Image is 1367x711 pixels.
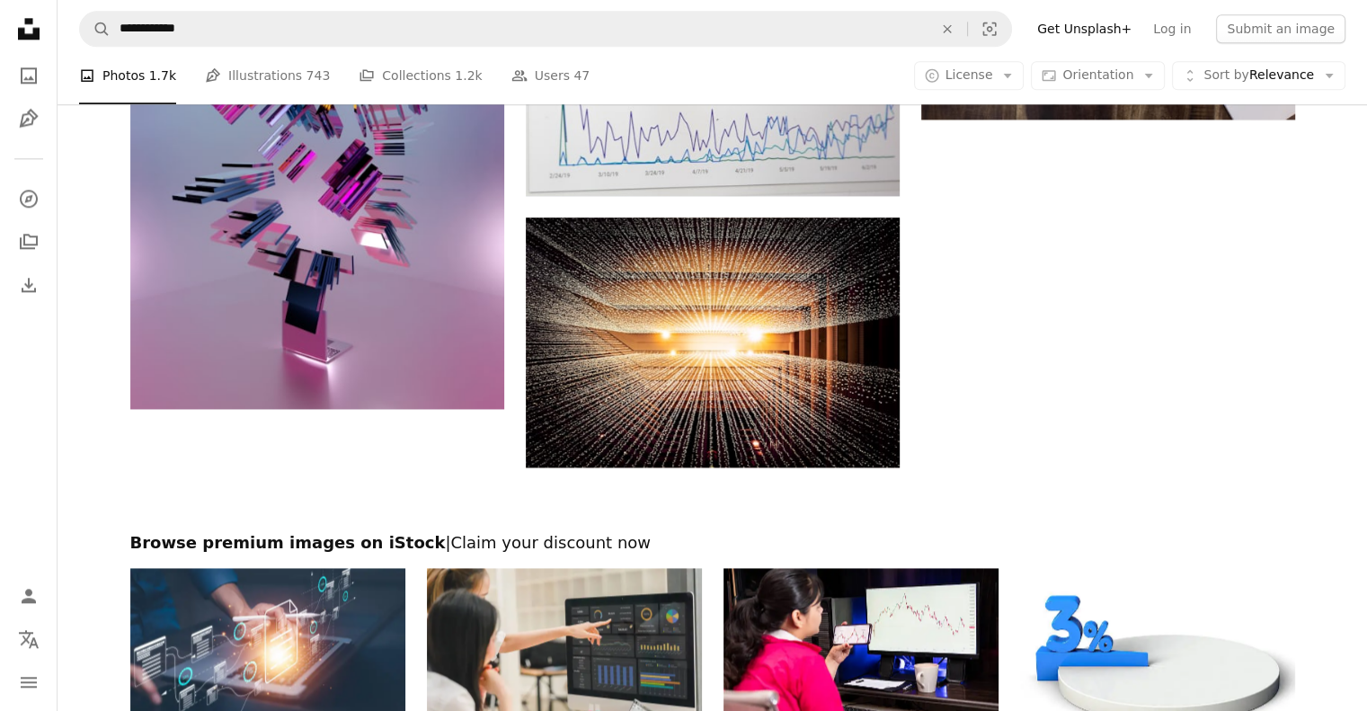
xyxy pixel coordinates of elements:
span: Relevance [1203,67,1314,84]
button: Orientation [1031,61,1165,90]
span: Orientation [1062,67,1133,82]
a: Log in / Sign up [11,578,47,614]
span: 47 [573,66,590,85]
a: worm's eye-view photography of ceiling [526,334,900,351]
a: Users 47 [511,47,590,104]
span: 1.2k [455,66,482,85]
a: Log in [1142,14,1202,43]
a: Photos [11,58,47,93]
h2: Browse premium images on iStock [130,532,1295,554]
a: Illustrations 743 [205,47,330,104]
span: Sort by [1203,67,1248,82]
form: Find visuals sitewide [79,11,1012,47]
span: 743 [306,66,331,85]
button: Clear [928,12,967,46]
span: License [945,67,993,82]
a: Illustrations [11,101,47,137]
span: | Claim your discount now [445,533,651,552]
a: Collections 1.2k [359,47,482,104]
button: Submit an image [1216,14,1345,43]
button: Menu [11,664,47,700]
button: Visual search [968,12,1011,46]
a: Download History [11,267,47,303]
img: worm's eye-view photography of ceiling [526,218,900,467]
button: License [914,61,1025,90]
a: Collections [11,224,47,260]
a: Home — Unsplash [11,11,47,50]
a: Get Unsplash+ [1026,14,1142,43]
button: Language [11,621,47,657]
button: Search Unsplash [80,12,111,46]
a: an abstract image of a number of objects floating in the air [130,151,504,167]
a: Explore [11,181,47,217]
button: Sort byRelevance [1172,61,1345,90]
